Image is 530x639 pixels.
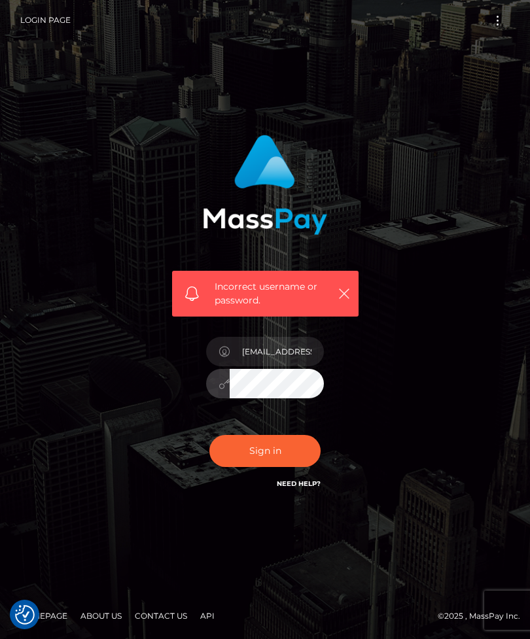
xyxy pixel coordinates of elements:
[277,479,321,488] a: Need Help?
[486,12,510,29] button: Toggle navigation
[10,609,520,623] div: © 2025 , MassPay Inc.
[14,606,73,626] a: Homepage
[203,135,327,235] img: MassPay Login
[195,606,220,626] a: API
[75,606,127,626] a: About Us
[130,606,192,626] a: Contact Us
[15,605,35,625] img: Revisit consent button
[230,337,324,366] input: Username...
[15,605,35,625] button: Consent Preferences
[215,280,331,307] span: Incorrect username or password.
[209,435,321,467] button: Sign in
[20,7,71,34] a: Login Page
